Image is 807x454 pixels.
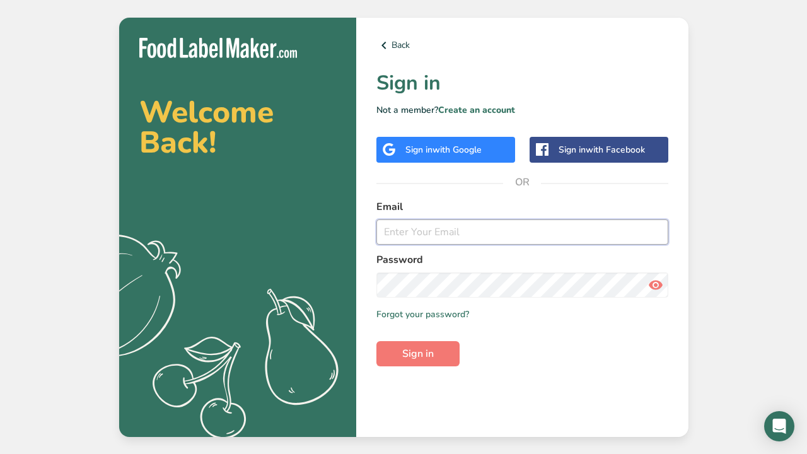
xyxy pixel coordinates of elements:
a: Back [376,38,668,53]
span: Sign in [402,346,434,361]
div: Open Intercom Messenger [764,411,794,441]
button: Sign in [376,341,460,366]
span: with Facebook [586,144,645,156]
div: Sign in [559,143,645,156]
label: Email [376,199,668,214]
a: Create an account [438,104,515,116]
input: Enter Your Email [376,219,668,245]
div: Sign in [405,143,482,156]
p: Not a member? [376,103,668,117]
a: Forgot your password? [376,308,469,321]
h1: Sign in [376,68,668,98]
span: with Google [433,144,482,156]
h2: Welcome Back! [139,97,336,158]
label: Password [376,252,668,267]
span: OR [503,163,541,201]
img: Food Label Maker [139,38,297,59]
